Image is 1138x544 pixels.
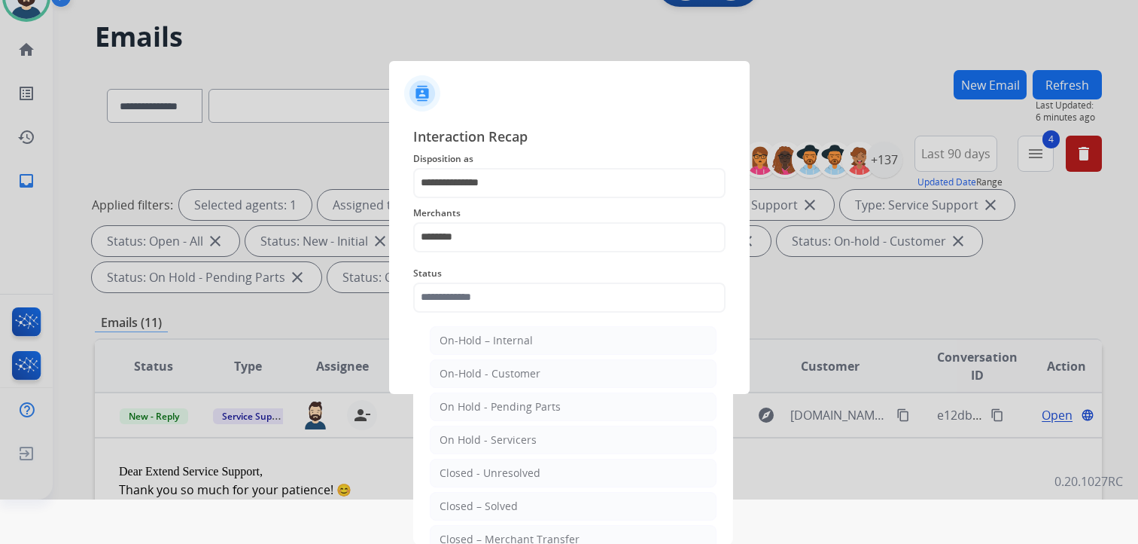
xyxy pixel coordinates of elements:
div: Closed – Solved [440,499,518,514]
img: contactIcon [404,75,440,112]
div: Closed - Unresolved [440,466,540,481]
div: On Hold - Servicers [440,432,537,448]
p: 0.20.1027RC [1054,472,1123,491]
span: Status [413,264,726,283]
span: Merchants [413,204,726,222]
div: On-Hold – Internal [440,333,533,348]
div: On-Hold - Customer [440,366,540,381]
div: On Hold - Pending Parts [440,399,561,414]
span: Disposition as [413,150,726,168]
span: Interaction Recap [413,126,726,150]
